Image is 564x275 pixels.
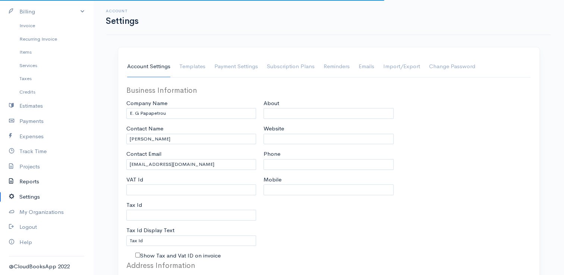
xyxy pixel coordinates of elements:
[9,262,84,271] div: @CloudBooksApp 2022
[126,150,161,158] label: Contact Email
[264,150,280,158] label: Phone
[126,124,163,133] label: Contact Name
[126,85,256,96] legend: Business Information
[127,56,170,77] a: Account Settings
[429,56,475,77] a: Change Password
[106,9,138,13] h6: Account
[126,176,143,184] label: VAT Id
[359,56,374,77] a: Emails
[140,252,221,260] label: Show Tax and Vat ID on invoice
[214,56,258,77] a: Payment Settings
[126,99,167,108] label: Company Name
[383,56,420,77] a: Import/Export
[264,124,284,133] label: Website
[106,16,138,26] h1: Settings
[264,99,279,108] label: About
[126,201,142,209] label: Tax Id
[264,176,281,184] label: Mobile
[267,56,315,77] a: Subscription Plans
[179,56,205,77] a: Templates
[324,56,350,77] a: Reminders
[126,260,256,271] legend: Address Information
[126,226,174,235] label: Tax Id Display Text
